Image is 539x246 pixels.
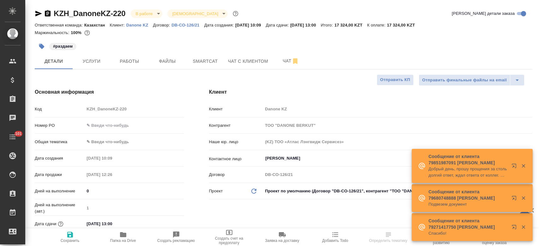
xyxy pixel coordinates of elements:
[276,57,306,65] span: Чат
[131,9,162,18] div: В работе
[126,22,153,27] a: Danone KZ
[263,170,532,179] input: Пустое поле
[2,129,24,145] a: 101
[209,106,263,112] p: Клиент
[44,228,97,246] button: Сохранить
[508,192,523,207] button: Открыть в новой вкладке
[83,29,91,37] button: 0.00 KZT;
[263,137,532,146] input: Пустое поле
[134,11,155,16] button: В работе
[150,228,203,246] button: Создать рекламацию
[387,23,420,27] p: 17 324,00 KZT
[209,188,223,194] p: Проект
[84,186,183,196] input: ✎ Введи что-нибудь
[263,121,532,130] input: Пустое поле
[44,10,51,17] button: Скопировать ссылку
[54,9,126,18] a: KZH_DanoneKZ-220
[508,221,523,236] button: Открыть в новой вкладке
[517,163,530,169] button: Закрыть
[517,195,530,201] button: Закрыть
[377,74,414,85] button: Отправить КП
[153,23,172,27] p: Договор:
[419,74,524,86] div: split button
[256,228,309,246] button: Заявка на доставку
[209,122,263,129] p: Контрагент
[84,154,140,163] input: Пустое поле
[57,220,65,228] button: Если добавить услуги и заполнить их объемом, то дата рассчитается автоматически
[157,238,195,243] span: Создать рекламацию
[76,57,107,65] span: Услуги
[152,57,183,65] span: Файлы
[428,230,507,237] p: Спасибо!
[35,139,84,145] p: Общая тематика
[203,228,256,246] button: Создать счет на предоплату
[84,203,183,213] input: Пустое поле
[428,166,507,179] p: Добрый день, прошу прощения за столь долгий ответ, ждал ответа от коллег. Перевод актуален, единстве
[84,104,183,114] input: Пустое поле
[110,238,136,243] span: Папка на Drive
[209,156,263,162] p: Контактное лицо
[35,39,49,53] button: Добавить тэг
[266,23,290,27] p: Дата сдачи:
[35,88,184,96] h4: Основная информация
[265,238,299,243] span: Заявка на доставку
[171,23,204,27] p: DB-CO-126/21
[209,172,263,178] p: Договор
[84,121,183,130] input: ✎ Введи что-нибудь
[263,104,532,114] input: Пустое поле
[110,23,126,27] p: Клиент:
[35,23,84,27] p: Ответственная команда:
[508,160,523,175] button: Открыть в новой вкладке
[209,139,263,145] p: Наше юр. лицо
[167,9,228,18] div: В работе
[263,186,532,196] div: Проект по умолчанию (Договор "DB-CO-126/21", контрагент "ТОО "DANONE BERKUT"")
[39,57,69,65] span: Детали
[291,57,299,65] svg: Отписаться
[228,57,268,65] span: Чат с клиентом
[171,11,220,16] button: [DEMOGRAPHIC_DATA]
[422,77,507,84] span: Отправить финальные файлы на email
[452,10,515,17] span: [PERSON_NAME] детали заказа
[428,218,507,230] p: Сообщение от клиента 79271417750 [PERSON_NAME]
[87,139,176,145] div: ✎ Введи что-нибудь
[419,74,510,86] button: Отправить финальные файлы на email
[428,189,507,201] p: Сообщение от клиента 79680748888 [PERSON_NAME]
[61,238,80,243] span: Сохранить
[367,23,387,27] p: К оплате:
[35,106,84,112] p: Код
[35,122,84,129] p: Номер PO
[35,155,84,161] p: Дата создания
[362,228,415,246] button: Определить тематику
[321,23,334,27] p: Итого:
[114,57,145,65] span: Работы
[71,30,83,35] p: 100%
[49,43,77,49] span: раздаем
[84,219,140,228] input: ✎ Введи что-нибудь
[35,188,84,194] p: Дней на выполнение
[380,76,410,84] span: Отправить КП
[35,30,71,35] p: Маржинальность:
[84,170,140,179] input: Пустое поле
[334,23,367,27] p: 17 324,00 KZT
[428,153,507,166] p: Сообщение от клиента 79851987091 [PERSON_NAME]
[11,131,26,137] span: 101
[209,88,532,96] h4: Клиент
[35,221,57,227] p: Дата сдачи
[53,43,73,50] p: #раздаем
[207,236,252,245] span: Создать счет на предоплату
[290,23,321,27] p: [DATE] 13:00
[428,201,507,208] p: Подвезем документ
[231,9,240,18] button: Доп статусы указывают на важность/срочность заказа
[235,23,266,27] p: [DATE] 10:09
[322,238,348,243] span: Добавить Todo
[517,224,530,230] button: Закрыть
[35,172,84,178] p: Дата продажи
[35,202,84,214] p: Дней на выполнение (авт.)
[84,137,183,147] div: ✎ Введи что-нибудь
[171,22,204,27] a: DB-CO-126/21
[190,57,220,65] span: Smartcat
[309,228,362,246] button: Добавить Todo
[204,23,235,27] p: Дата создания:
[369,238,407,243] span: Определить тематику
[126,23,153,27] p: Danone KZ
